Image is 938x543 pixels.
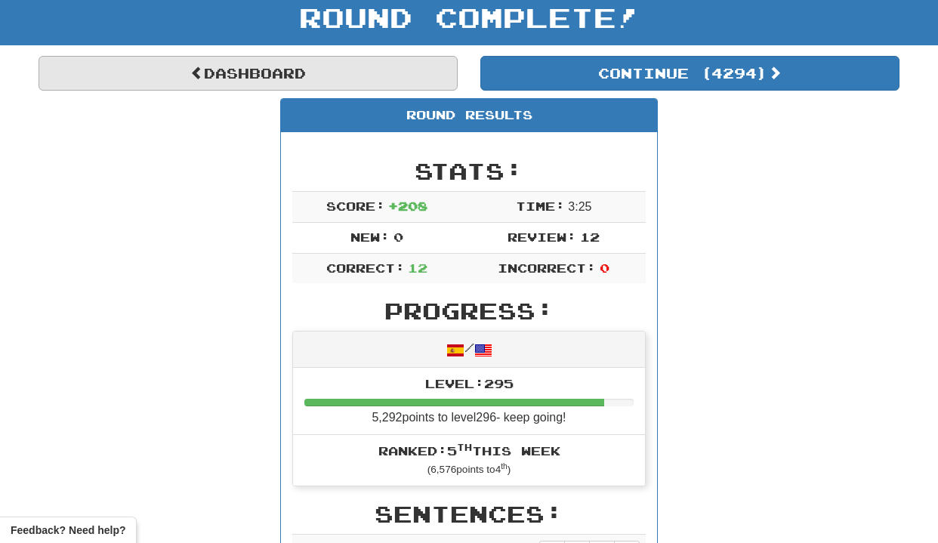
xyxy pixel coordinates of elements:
h2: Stats: [292,159,646,184]
span: Open feedback widget [11,523,125,538]
h2: Progress: [292,298,646,323]
span: 0 [600,261,609,275]
sup: th [501,462,508,470]
div: Round Results [281,99,657,132]
h2: Sentences: [292,501,646,526]
span: 0 [393,230,403,244]
span: New: [350,230,390,244]
li: 5,292 points to level 296 - keep going! [293,368,645,436]
span: Ranked: 5 this week [378,443,560,458]
span: Incorrect: [498,261,596,275]
h1: Round Complete! [5,2,933,32]
span: 3 : 25 [568,200,591,213]
span: + 208 [388,199,427,213]
span: 12 [408,261,427,275]
span: 12 [580,230,600,244]
span: Time: [516,199,565,213]
span: Level: 295 [425,376,514,390]
span: Score: [326,199,385,213]
small: ( 6,576 points to 4 ) [427,464,511,475]
sup: th [457,442,472,452]
span: Correct: [326,261,405,275]
button: Continue (4294) [480,56,899,91]
span: Review: [508,230,576,244]
div: / [293,332,645,367]
a: Dashboard [39,56,458,91]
